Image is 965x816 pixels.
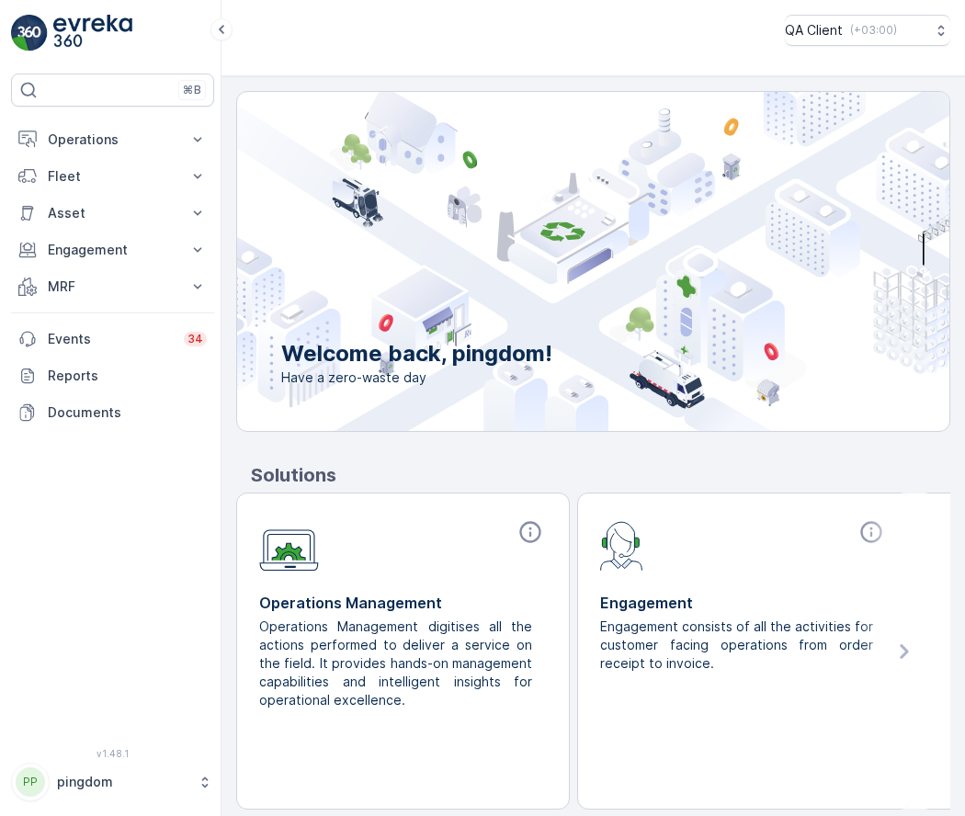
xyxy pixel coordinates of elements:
[48,130,177,149] p: Operations
[251,461,950,489] p: Solutions
[11,268,214,305] button: MRF
[259,519,319,572] img: module-icon
[600,618,873,673] p: Engagement consists of all the activities for customer facing operations from order receipt to in...
[11,121,214,158] button: Operations
[11,321,214,357] a: Events34
[183,83,201,97] p: ⌘B
[154,92,949,431] img: city illustration
[11,15,48,51] img: logo
[281,368,552,387] span: Have a zero-waste day
[11,195,214,232] button: Asset
[53,15,132,51] img: logo_light-DOdMpM7g.png
[259,592,547,614] p: Operations Management
[11,158,214,195] button: Fleet
[600,519,643,571] img: module-icon
[48,167,177,186] p: Fleet
[600,592,888,614] p: Engagement
[11,232,214,268] button: Engagement
[11,357,214,394] a: Reports
[785,15,950,46] button: QA Client(+03:00)
[187,332,203,346] p: 34
[48,241,177,259] p: Engagement
[259,618,532,709] p: Operations Management digitises all the actions performed to deliver a service on the field. It p...
[48,367,207,385] p: Reports
[57,773,188,791] p: pingdom
[11,394,214,431] a: Documents
[11,763,214,801] button: PPpingdom
[281,339,552,368] p: Welcome back, pingdom!
[48,330,173,348] p: Events
[48,204,177,222] p: Asset
[850,23,897,38] p: ( +03:00 )
[11,748,214,759] span: v 1.48.1
[48,278,177,296] p: MRF
[785,21,843,40] p: QA Client
[48,403,207,422] p: Documents
[16,767,45,797] div: PP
